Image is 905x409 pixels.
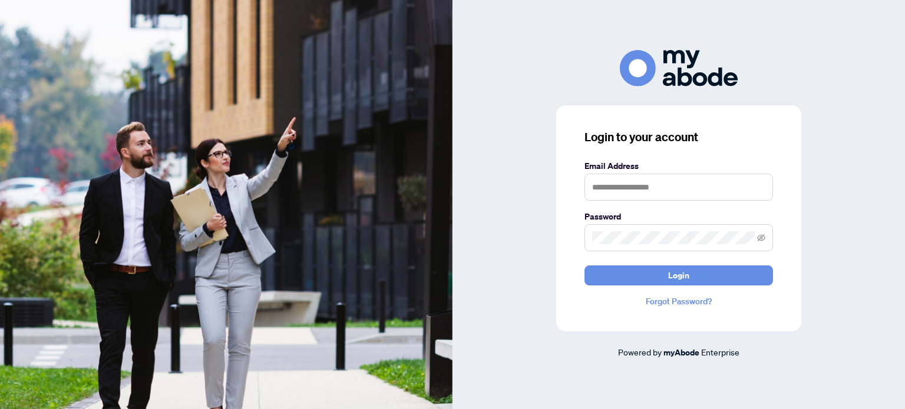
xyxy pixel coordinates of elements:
[584,159,773,172] label: Email Address
[620,50,738,86] img: ma-logo
[584,265,773,285] button: Login
[618,347,662,357] span: Powered by
[757,234,765,242] span: eye-invisible
[584,129,773,145] h3: Login to your account
[663,346,699,359] a: myAbode
[668,266,689,285] span: Login
[584,210,773,223] label: Password
[701,347,739,357] span: Enterprise
[584,295,773,308] a: Forgot Password?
